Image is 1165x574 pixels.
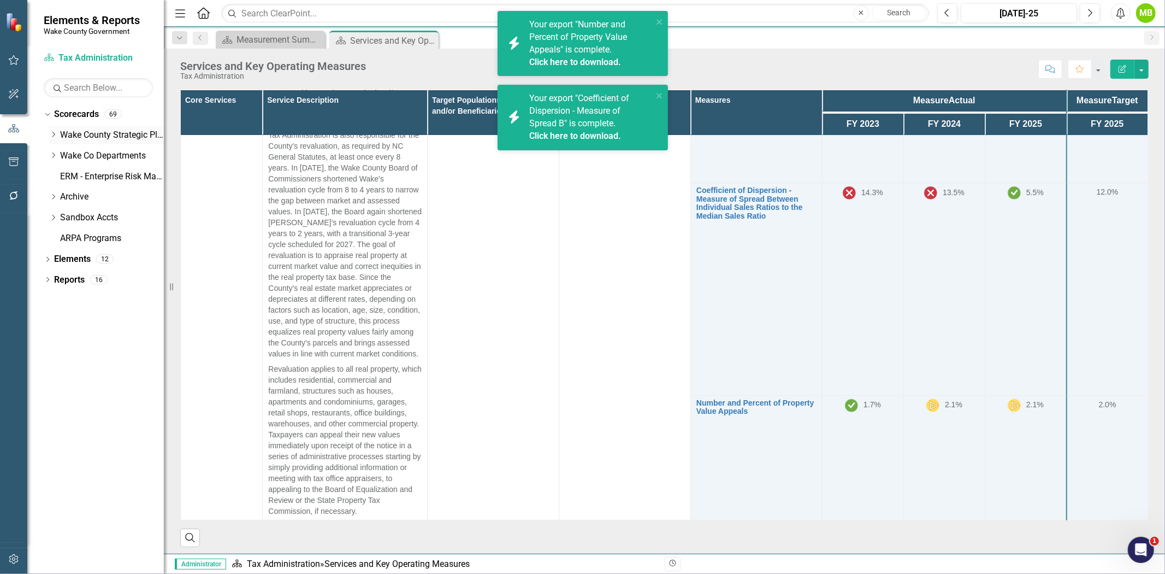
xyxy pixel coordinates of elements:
[845,399,858,412] img: On Track
[60,212,164,224] a: Sandbox Accts
[1097,188,1119,196] span: 12.0%
[247,559,320,569] a: Tax Administration
[656,89,664,102] button: close
[691,395,823,520] td: Double-Click to Edit Right Click for Context Menu
[529,57,621,67] a: Click here to download.
[60,232,164,245] a: ARPA Programs
[961,3,1077,23] button: [DATE]-25
[872,5,926,21] button: Search
[268,361,422,517] p: Revaluation applies to all real property, which includes residential, commercial and farmland, st...
[60,129,164,142] a: Wake County Strategic Plan
[861,188,883,197] span: 14.3%
[44,52,153,65] a: Tax Administration
[1008,399,1021,412] img: At Risk
[54,108,99,121] a: Scorecards
[696,186,817,220] a: Coefficient of Dispersion - Measure of Spread Between Individual Sales Ratios to the Median Sales...
[696,399,817,416] a: Number and Percent of Property Value Appeals
[965,7,1073,20] div: [DATE]-25
[1128,537,1154,563] iframe: Intercom live chat
[54,274,85,286] a: Reports
[90,275,108,284] div: 16
[529,131,621,141] a: Click here to download.
[945,400,962,409] span: 2.1%
[180,72,366,80] div: Tax Administration
[60,150,164,162] a: Wake Co Departments
[44,78,153,97] input: Search Below...
[691,183,823,395] td: Double-Click to Edit Right Click for Context Menu
[1008,186,1021,200] img: On Track
[926,399,939,412] img: At Risk
[60,171,164,183] a: ERM - Enterprise Risk Management Plan
[887,8,910,17] span: Search
[268,127,422,361] p: Tax Administration is also responsible for the County's revaluation, as required by NC General St...
[529,19,650,68] span: Your export "Number and Percent of Property Value Appeals" is complete.
[175,559,226,570] span: Administrator
[1136,3,1156,23] button: MB
[943,188,965,197] span: 13.5%
[5,13,25,32] img: ClearPoint Strategy
[180,60,366,72] div: Services and Key Operating Measures
[236,33,322,46] div: Measurement Summary
[221,4,929,23] input: Search ClearPoint...
[218,33,322,46] a: Measurement Summary
[232,558,657,571] div: »
[96,255,114,264] div: 12
[54,253,91,266] a: Elements
[1099,400,1116,409] span: 2.0%
[924,186,937,200] img: Off Track
[1026,400,1044,409] span: 2.1%
[60,191,164,203] a: Archive
[656,15,664,28] button: close
[1026,188,1044,197] span: 5.5%
[529,93,650,142] span: Your export "Coefficient of Dispersion - Measure of Spread B" is complete.
[350,34,436,48] div: Services and Key Operating Measures
[324,559,470,569] div: Services and Key Operating Measures
[44,14,140,27] span: Elements & Reports
[843,186,856,200] img: Off Track
[44,27,140,36] small: Wake County Government
[1150,537,1159,546] span: 1
[104,110,122,119] div: 69
[864,400,881,409] span: 1.7%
